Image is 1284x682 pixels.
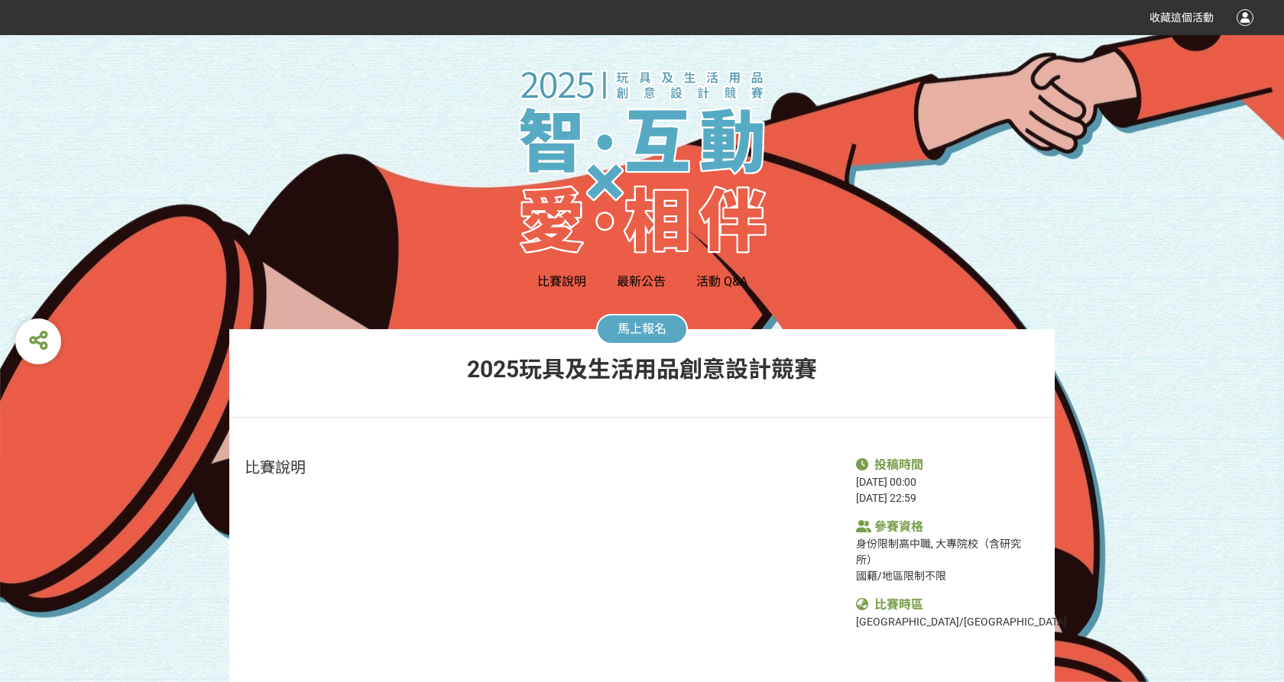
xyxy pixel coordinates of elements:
[856,538,1021,566] span: 高中職, 大專院校（含研究所）
[874,597,923,612] span: 比賽時區
[856,570,925,582] span: 國籍/地區限制
[380,66,905,257] img: 2025玩具及生活用品創意設計競賽
[856,616,1067,628] span: [GEOGRAPHIC_DATA]/[GEOGRAPHIC_DATA]
[856,492,916,504] span: [DATE] 22:59
[617,274,666,289] a: 最新公告
[245,456,841,479] div: 比賽說明
[874,457,923,472] span: 投稿時間
[856,476,916,488] span: [DATE] 00:00
[696,274,747,289] a: 活動 Q&A
[596,314,688,344] button: 馬上報名
[856,538,899,550] span: 身份限制
[537,274,586,289] a: 比賽說明
[467,356,817,383] span: 2025玩具及生活用品創意設計競賽
[1149,11,1214,24] span: 收藏這個活動
[925,570,946,582] span: 不限
[874,519,923,534] span: 參賽資格
[618,322,666,336] span: 馬上報名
